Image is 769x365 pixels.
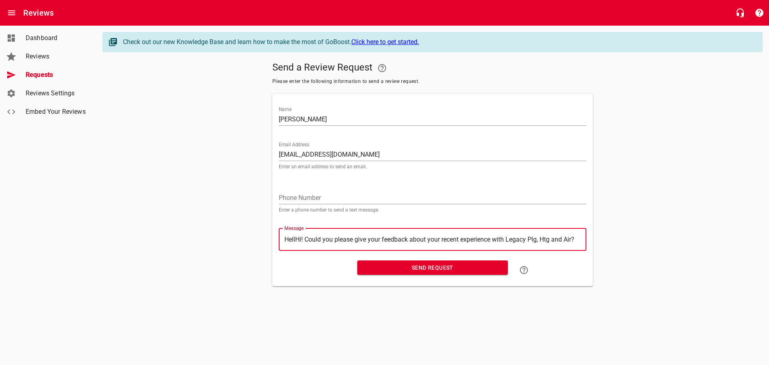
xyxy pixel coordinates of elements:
[279,107,292,112] label: Name
[26,70,87,80] span: Requests
[279,142,309,147] label: Email Address
[123,37,754,47] div: Check out our new Knowledge Base and learn how to make the most of GoBoost.
[279,208,586,212] p: Enter a phone number to send a text message.
[731,3,750,22] button: Live Chat
[351,38,419,46] a: Click here to get started.
[357,260,508,275] button: Send Request
[272,58,593,78] h5: Send a Review Request
[23,6,54,19] h6: Reviews
[364,263,501,273] span: Send Request
[372,58,392,78] a: Your Google or Facebook account must be connected to "Send a Review Request"
[26,33,87,43] span: Dashboard
[279,164,586,169] p: Enter an email address to send an email.
[2,3,21,22] button: Open drawer
[26,107,87,117] span: Embed Your Reviews
[514,260,533,280] a: Learn how to "Send a Review Request"
[750,3,769,22] button: Support Portal
[272,78,593,86] span: Please enter the following information to send a review request.
[26,89,87,98] span: Reviews Settings
[26,52,87,61] span: Reviews
[284,236,581,243] textarea: HellHi! Could you please give your feedback about your recent experience with Legacy Plg, Htg and...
